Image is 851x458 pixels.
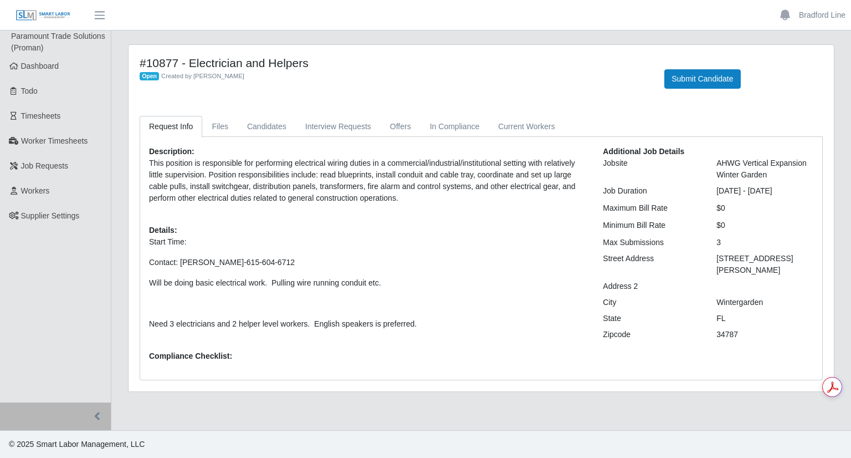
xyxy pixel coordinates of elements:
[489,116,564,138] a: Current Workers
[238,116,296,138] a: Candidates
[708,237,822,248] div: 3
[21,111,61,120] span: Timesheets
[594,281,708,292] div: Address 2
[21,136,88,145] span: Worker Timesheets
[161,73,244,79] span: Created by [PERSON_NAME]
[9,440,145,449] span: © 2025 Smart Labor Management, LLC
[708,202,822,214] div: $0
[381,116,421,138] a: Offers
[708,157,822,181] div: AHWG Vertical Expansion Winter Garden
[594,157,708,181] div: Jobsite
[149,318,586,330] p: Need 3 electricians and 2 helper level workers. English speakers is preferred.
[708,329,822,340] div: 34787
[594,220,708,231] div: Minimum Bill Rate
[21,161,69,170] span: Job Requests
[149,236,586,248] p: Start Time:
[594,185,708,197] div: Job Duration
[149,226,177,235] b: Details:
[21,62,59,70] span: Dashboard
[594,237,708,248] div: Max Submissions
[21,211,80,220] span: Supplier Settings
[594,313,708,324] div: State
[664,69,740,89] button: Submit Candidate
[140,56,648,70] h4: #10877 - Electrician and Helpers
[594,253,708,276] div: Street Address
[708,185,822,197] div: [DATE] - [DATE]
[149,277,586,289] p: Will be doing basic electrical work. Pulling wire running conduit etc.
[708,253,822,276] div: [STREET_ADDRESS][PERSON_NAME]
[21,86,38,95] span: Todo
[16,9,71,22] img: SLM Logo
[799,9,845,21] a: Bradford Line
[594,329,708,340] div: Zipcode
[149,157,586,204] p: This position is responsible for performing electrical wiring duties in a commercial/industrial/i...
[296,116,381,138] a: Interview Requests
[140,116,202,138] a: Request Info
[202,116,238,138] a: Files
[140,72,159,81] span: Open
[11,32,105,52] span: Paramount Trade Solutions (Proman)
[21,186,50,195] span: Workers
[603,147,684,156] b: Additional Job Details
[149,352,232,360] b: Compliance Checklist:
[421,116,489,138] a: In Compliance
[594,202,708,214] div: Maximum Bill Rate
[149,147,194,156] b: Description:
[708,313,822,324] div: FL
[708,297,822,308] div: Wintergarden
[708,220,822,231] div: $0
[594,297,708,308] div: City
[149,257,586,268] p: Contact: [PERSON_NAME]-615-604-6712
